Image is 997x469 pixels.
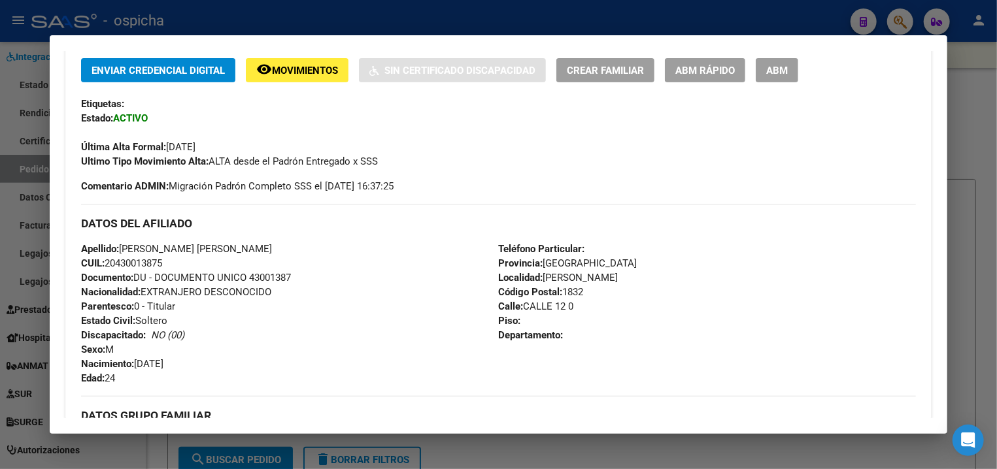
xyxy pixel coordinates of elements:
span: 20430013875 [81,257,162,269]
span: [GEOGRAPHIC_DATA] [499,257,637,269]
span: M [81,344,114,355]
span: 24 [81,372,115,384]
span: [DATE] [81,358,163,370]
span: DU - DOCUMENTO UNICO 43001387 [81,272,291,283]
h3: DATOS DEL AFILIADO [81,216,916,231]
strong: Apellido: [81,243,119,255]
strong: ACTIVO [113,112,148,124]
strong: Nacimiento: [81,358,134,370]
strong: Estado Civil: [81,315,135,327]
span: EXTRANJERO DESCONOCIDO [81,286,271,298]
h3: DATOS GRUPO FAMILIAR [81,408,916,423]
button: Sin Certificado Discapacidad [359,58,546,82]
span: 0 - Titular [81,300,175,312]
button: Enviar Credencial Digital [81,58,235,82]
strong: Nacionalidad: [81,286,141,298]
strong: Documento: [81,272,133,283]
strong: Código Postal: [499,286,563,298]
i: NO (00) [151,329,184,341]
span: ABM Rápido [675,65,735,76]
span: Enviar Credencial Digital [92,65,225,76]
strong: Discapacitado: [81,329,146,341]
strong: Departamento: [499,329,564,341]
strong: Comentario ADMIN: [81,180,169,192]
strong: Provincia: [499,257,543,269]
span: ABM [766,65,788,76]
button: Crear Familiar [556,58,654,82]
span: [DATE] [81,141,195,153]
span: [PERSON_NAME] [499,272,618,283]
strong: Estado: [81,112,113,124]
span: 1832 [499,286,584,298]
span: Movimientos [272,65,338,76]
strong: Sexo: [81,344,105,355]
span: Migración Padrón Completo SSS el [DATE] 16:37:25 [81,179,394,193]
strong: Ultimo Tipo Movimiento Alta: [81,155,209,167]
span: ALTA desde el Padrón Entregado x SSS [81,155,378,167]
strong: Última Alta Formal: [81,141,166,153]
span: Sin Certificado Discapacidad [384,65,535,76]
span: [PERSON_NAME] [PERSON_NAME] [81,243,272,255]
mat-icon: remove_red_eye [256,61,272,77]
strong: Piso: [499,315,521,327]
strong: Etiquetas: [81,98,124,110]
strong: Localidad: [499,272,543,283]
button: ABM [756,58,798,82]
strong: Teléfono Particular: [499,243,585,255]
strong: Edad: [81,372,105,384]
span: CALLE 12 0 [499,300,574,312]
span: Soltero [81,315,167,327]
strong: Calle: [499,300,524,312]
button: ABM Rápido [665,58,745,82]
div: Open Intercom Messenger [953,425,984,456]
button: Movimientos [246,58,348,82]
strong: Parentesco: [81,300,134,312]
span: Crear Familiar [567,65,644,76]
strong: CUIL: [81,257,105,269]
